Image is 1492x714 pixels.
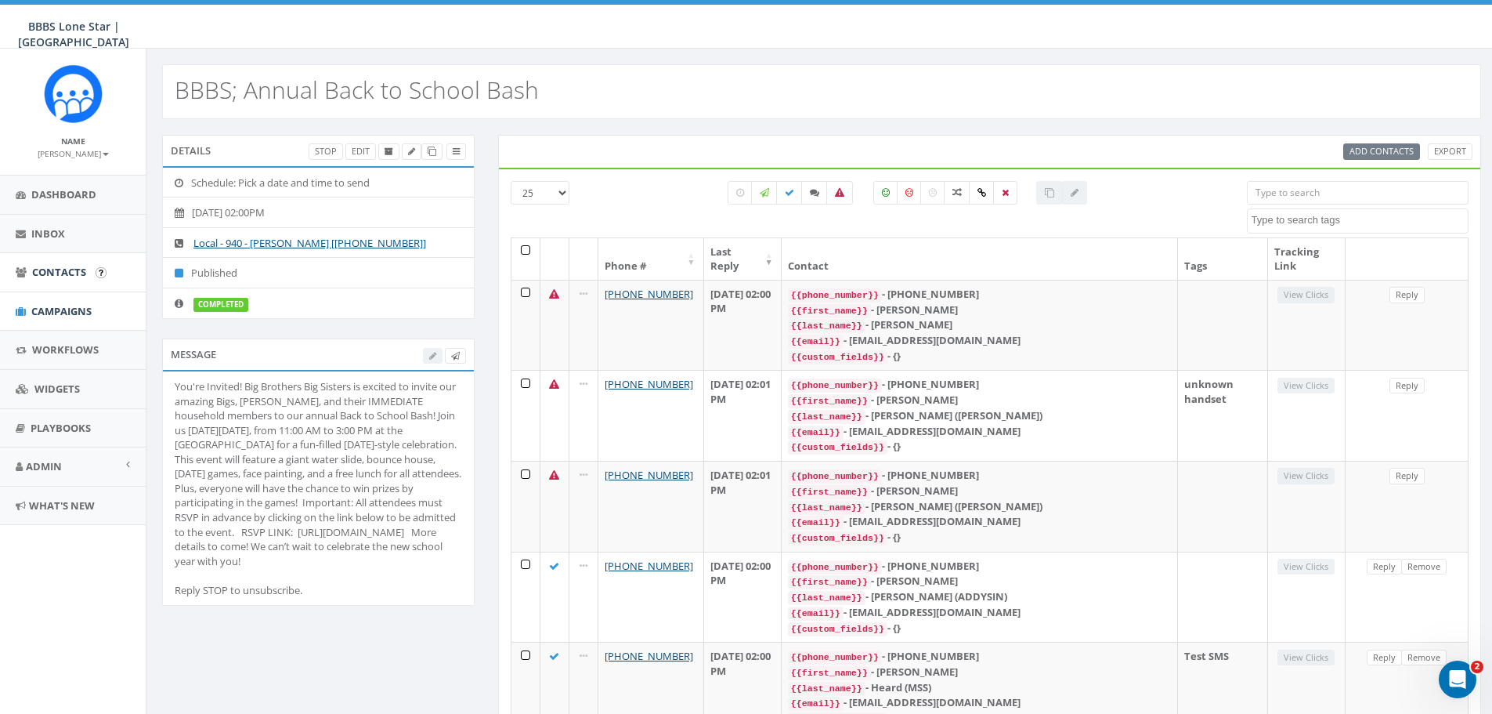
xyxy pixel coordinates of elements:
code: {{email}} [788,516,844,530]
label: completed [193,298,248,312]
code: {{phone_number}} [788,560,882,574]
span: Edit Campaign Title [408,145,415,157]
label: Delivered [776,181,803,205]
code: {{custom_fields}} [788,440,887,455]
label: Bounced [826,181,853,205]
div: - [PHONE_NUMBER] [788,649,1171,665]
span: BBBS Lone Star | [GEOGRAPHIC_DATA] [18,19,129,49]
td: unknown handset [1178,370,1268,461]
td: [DATE] 02:01 PM [704,370,782,461]
span: Contacts [32,265,86,279]
td: [DATE] 02:00 PM [704,280,782,371]
span: Campaigns [31,304,92,318]
label: Pending [728,181,753,205]
div: - [EMAIL_ADDRESS][DOMAIN_NAME] [788,605,1171,621]
code: {{last_name}} [788,682,865,696]
th: Last Reply: activate to sort column ascending [704,238,782,280]
div: Message [162,339,475,370]
div: - [PERSON_NAME] (ADDYSIN) [788,589,1171,605]
code: {{first_name}} [788,575,871,589]
code: {{last_name}} [788,410,865,424]
span: Inbox [31,227,65,241]
label: Replied [801,181,828,205]
span: Admin [26,459,62,473]
div: - [PERSON_NAME] [788,303,1171,318]
div: - [EMAIL_ADDRESS][DOMAIN_NAME] [788,333,1171,349]
a: [PHONE_NUMBER] [605,287,693,301]
div: - [PHONE_NUMBER] [788,377,1171,393]
div: - [PERSON_NAME] ([PERSON_NAME]) [788,408,1171,424]
a: Stop [309,143,343,160]
code: {{last_name}} [788,501,865,515]
div: - {} [788,349,1171,364]
label: Removed [993,181,1017,205]
div: - [EMAIL_ADDRESS][DOMAIN_NAME] [788,695,1171,711]
code: {{phone_number}} [788,469,882,484]
code: {{custom_fields}} [788,531,887,545]
span: Archive Campaign [385,145,393,157]
small: Name [61,136,85,147]
span: Playbooks [31,421,91,435]
div: - [PERSON_NAME] [788,665,1171,680]
span: 2 [1471,661,1483,673]
code: {{first_name}} [788,304,871,318]
label: Link Clicked [969,181,995,205]
div: - [EMAIL_ADDRESS][DOMAIN_NAME] [788,424,1171,440]
label: Sending [751,181,778,205]
small: [PERSON_NAME] [38,148,109,159]
label: Mixed [944,181,970,205]
input: Type to search [1247,181,1469,205]
div: - [PHONE_NUMBER] [788,287,1171,303]
span: Dashboard [31,187,96,201]
label: Negative [897,181,922,205]
code: {{first_name}} [788,666,871,680]
div: - [PHONE_NUMBER] [788,468,1171,484]
div: - {} [788,439,1171,455]
a: [PHONE_NUMBER] [605,649,693,663]
th: Tracking Link [1268,238,1346,280]
code: {{email}} [788,335,844,349]
th: Tags [1178,238,1268,280]
span: What's New [29,498,95,513]
th: Contact [782,238,1178,280]
div: - [PERSON_NAME] [788,574,1171,589]
a: [PHONE_NUMBER] [605,559,693,573]
span: Clone Campaign [428,145,436,157]
code: {{custom_fields}} [788,622,887,636]
li: Published [163,257,474,288]
a: Reply [1389,287,1425,303]
span: Widgets [34,382,80,396]
a: Reply [1367,650,1402,666]
a: Reply [1389,378,1425,394]
div: - [PERSON_NAME] ([PERSON_NAME]) [788,499,1171,515]
a: Local - 940 - [PERSON_NAME] [[PHONE_NUMBER]] [193,236,426,250]
a: Reply [1389,468,1425,484]
textarea: Search [1252,213,1468,227]
div: - {} [788,621,1171,636]
a: Edit [345,143,376,160]
div: Details [162,135,475,166]
code: {{first_name}} [788,485,871,499]
div: - [PERSON_NAME] [788,393,1171,408]
h2: BBBS; Annual Back to School Bash [175,77,539,103]
div: - {} [788,530,1171,545]
a: [PHONE_NUMBER] [605,377,693,391]
a: Export [1428,143,1472,160]
iframe: Intercom live chat [1439,661,1476,698]
div: - [PERSON_NAME] [788,317,1171,333]
code: {{first_name}} [788,394,871,408]
i: Published [175,268,191,278]
div: - [PHONE_NUMBER] [788,559,1171,574]
code: {{email}} [788,607,844,621]
label: Neutral [920,181,945,205]
a: Reply [1367,559,1402,575]
th: Phone #: activate to sort column ascending [598,238,704,280]
td: [DATE] 02:00 PM [704,552,782,643]
code: {{phone_number}} [788,379,882,393]
a: Remove [1401,559,1447,575]
code: {{email}} [788,426,844,440]
li: Schedule: Pick a date and time to send [163,168,474,198]
code: {{phone_number}} [788,288,882,303]
span: Send Test Message [451,350,460,361]
code: {{email}} [788,697,844,711]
